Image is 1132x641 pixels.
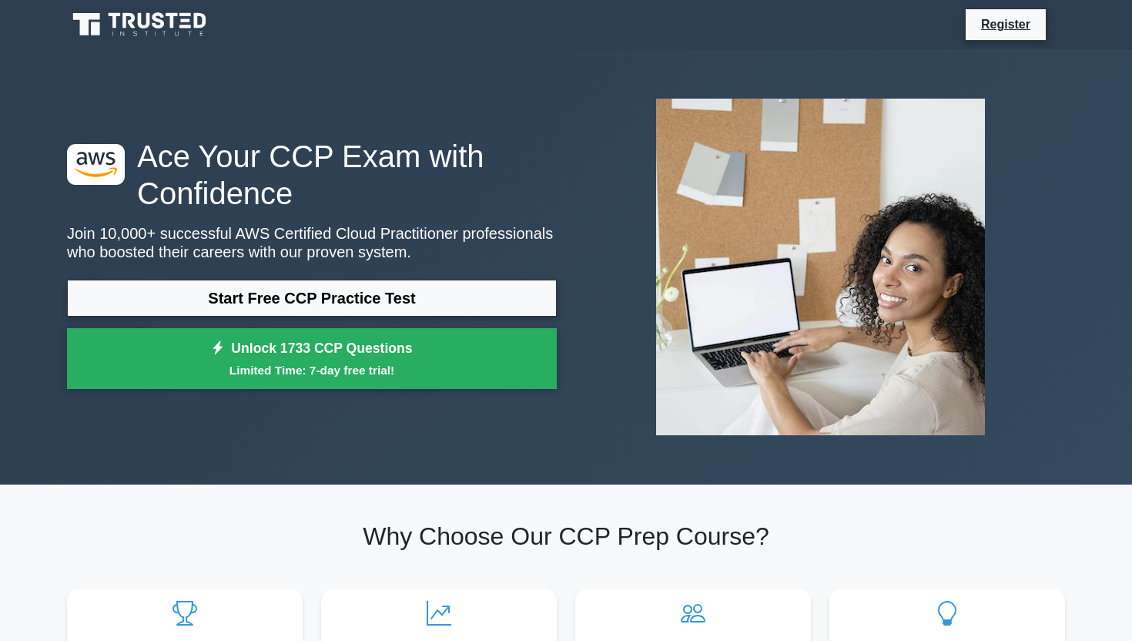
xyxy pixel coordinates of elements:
small: Limited Time: 7-day free trial! [86,361,538,379]
h1: Ace Your CCP Exam with Confidence [67,138,557,212]
a: Unlock 1733 CCP QuestionsLimited Time: 7-day free trial! [67,328,557,390]
h2: Why Choose Our CCP Prep Course? [67,522,1065,551]
p: Join 10,000+ successful AWS Certified Cloud Practitioner professionals who boosted their careers ... [67,224,557,261]
a: Start Free CCP Practice Test [67,280,557,317]
a: Register [972,15,1040,34]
